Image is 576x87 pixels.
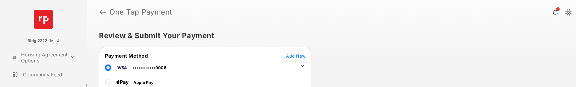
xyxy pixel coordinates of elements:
[110,8,172,16] strong: One Tap Payment
[10,67,87,82] a: Community Feed
[286,53,305,59] span: Add New
[34,10,53,29] img: svg+xml;base64,PHN2ZyB4bWxucz0iaHR0cDovL3d3dy53My5vcmcvMjAwMC9zdmciIHdpZHRoPSI2NCIgaGVpZ2h0PSI2NC...
[133,80,154,85] span: Apple Pay
[133,65,166,70] span: ••••••••••••0008
[105,53,148,59] span: Payment Method
[286,53,305,59] button: Add New
[27,38,60,44] p: Bldg 2222-1z - J
[10,50,68,65] a: Housing Agreement Options
[99,32,559,39] h5: Review & Submit Your Payment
